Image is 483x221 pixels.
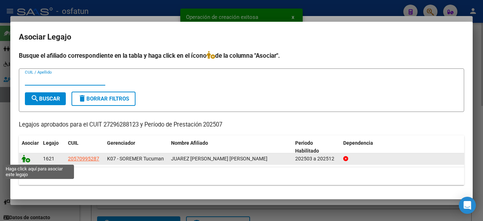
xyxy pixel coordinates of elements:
[71,92,136,106] button: Borrar Filtros
[19,51,464,60] h4: Busque el afiliado correspondiente en la tabla y haga click en el ícono de la columna "Asociar".
[31,96,60,102] span: Buscar
[171,140,208,146] span: Nombre Afiliado
[78,94,86,103] mat-icon: delete
[31,94,39,103] mat-icon: search
[107,156,164,161] span: K07 - SOREMER Tucuman
[292,135,340,159] datatable-header-cell: Periodo Habilitado
[65,135,104,159] datatable-header-cell: CUIL
[43,140,59,146] span: Legajo
[19,135,40,159] datatable-header-cell: Asociar
[107,140,135,146] span: Gerenciador
[78,96,129,102] span: Borrar Filtros
[43,156,54,161] span: 1621
[295,155,338,163] div: 202503 a 202512
[295,140,319,154] span: Periodo Habilitado
[22,140,39,146] span: Asociar
[68,156,99,161] span: 20570995287
[40,135,65,159] datatable-header-cell: Legajo
[25,92,66,105] button: Buscar
[459,197,476,214] div: Open Intercom Messenger
[19,30,464,44] h2: Asociar Legajo
[171,156,267,161] span: JUAREZ MOLINA THIAGO BENJAMIN
[19,120,464,129] p: Legajos aprobados para el CUIT 27296288123 y Período de Prestación 202507
[168,135,292,159] datatable-header-cell: Nombre Afiliado
[104,135,168,159] datatable-header-cell: Gerenciador
[19,167,464,185] div: 1 registros
[68,140,79,146] span: CUIL
[340,135,465,159] datatable-header-cell: Dependencia
[343,140,373,146] span: Dependencia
